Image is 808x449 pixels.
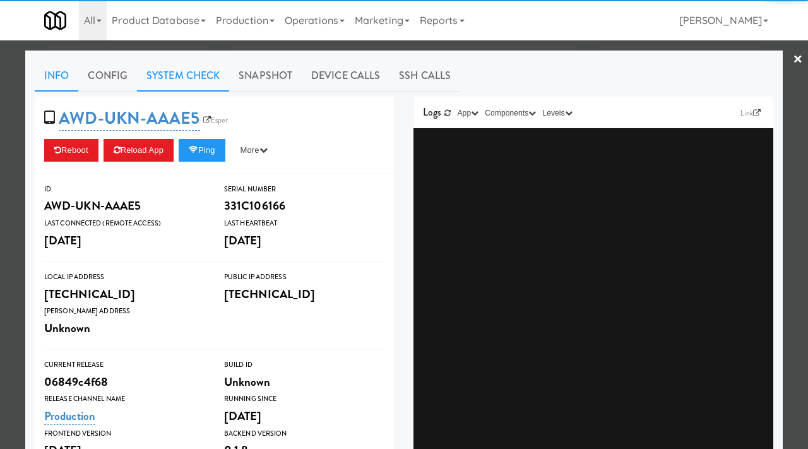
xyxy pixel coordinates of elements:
[44,428,205,440] div: Frontend Version
[44,393,205,405] div: Release Channel Name
[44,359,205,371] div: Current Release
[44,195,205,217] div: AWD-UKN-AAAE5
[44,183,205,196] div: ID
[44,407,95,425] a: Production
[104,139,174,162] button: Reload App
[224,393,385,405] div: Running Since
[44,271,205,284] div: Local IP Address
[44,305,205,318] div: [PERSON_NAME] Address
[224,195,385,217] div: 331C106166
[229,60,302,92] a: Snapshot
[44,371,205,393] div: 06849c4f68
[389,60,460,92] a: SSH Calls
[44,284,205,305] div: [TECHNICAL_ID]
[224,217,385,230] div: Last Heartbeat
[179,139,225,162] button: Ping
[44,139,98,162] button: Reboot
[539,107,575,119] button: Levels
[224,232,262,249] span: [DATE]
[302,60,389,92] a: Device Calls
[224,183,385,196] div: Serial Number
[224,359,385,371] div: Build Id
[224,371,385,393] div: Unknown
[78,60,137,92] a: Config
[793,40,803,80] a: ×
[230,139,278,162] button: More
[482,107,539,119] button: Components
[224,407,262,424] span: [DATE]
[44,318,205,339] div: Unknown
[454,107,482,119] button: App
[224,271,385,284] div: Public IP Address
[200,114,232,126] a: Esper
[137,60,229,92] a: System Check
[224,428,385,440] div: Backend Version
[44,232,82,249] span: [DATE]
[737,107,764,119] a: Link
[224,284,385,305] div: [TECHNICAL_ID]
[44,9,66,32] img: Micromart
[44,217,205,230] div: Last Connected (Remote Access)
[35,60,78,92] a: Info
[423,105,441,119] span: Logs
[59,106,199,131] a: AWD-UKN-AAAE5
